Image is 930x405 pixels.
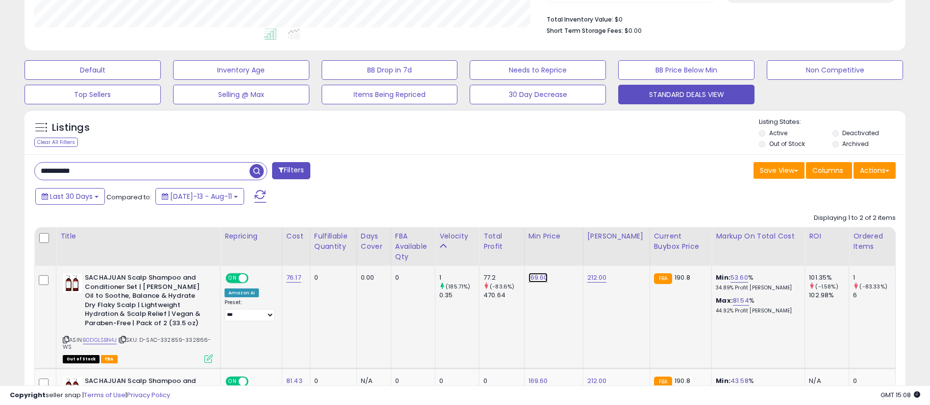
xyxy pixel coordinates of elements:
label: Active [769,129,787,137]
div: Preset: [225,299,275,321]
div: ASIN: [63,273,213,362]
span: Columns [812,166,843,175]
span: Last 30 Days [50,191,93,201]
div: ROI [809,231,845,241]
div: Clear All Filters [34,138,78,147]
div: 102.98% [809,291,849,300]
a: Terms of Use [84,390,126,400]
div: 0 [314,273,349,282]
button: BB Price Below Min [618,60,754,80]
button: Top Sellers [25,85,161,104]
div: 1 [853,273,895,282]
th: The percentage added to the cost of goods (COGS) that forms the calculator for Min & Max prices. [712,227,805,266]
label: Out of Stock [769,140,805,148]
b: SACHAJUAN Scalp Shampoo and Conditioner Set | [PERSON_NAME] Oil to Soothe, Balance & Hydrate Dry ... [85,273,204,330]
button: Columns [806,162,852,179]
div: 101.35% [809,273,849,282]
div: Velocity [439,231,475,241]
div: Days Cover [361,231,387,252]
span: ON [226,274,239,283]
button: BB Drop in 7d [322,60,458,80]
b: Min: [716,273,730,282]
button: STANDARD DEALS VIEW [618,85,754,104]
button: [DATE]-13 - Aug-11 [155,188,244,205]
div: Displaying 1 to 2 of 2 items [814,214,896,223]
a: Privacy Policy [127,390,170,400]
span: All listings that are currently out of stock and unavailable for purchase on Amazon [63,355,100,363]
span: FBA [101,355,118,363]
div: % [716,296,797,314]
button: Inventory Age [173,60,309,80]
a: 169.60 [528,273,548,283]
a: 53.60 [730,273,748,283]
button: Needs to Reprice [470,60,606,80]
div: Total Profit [483,231,520,252]
div: Title [60,231,216,241]
strong: Copyright [10,390,46,400]
b: Total Inventory Value: [547,15,613,24]
a: 212.00 [587,273,607,283]
div: Amazon AI [225,288,259,297]
a: B0DGLSBN4J [83,336,117,344]
li: $0 [547,13,888,24]
div: 0 [395,273,427,282]
div: 77.2 [483,273,524,282]
span: OFF [247,274,263,283]
span: | SKU: D-SAC-332859-332866-WS [63,336,211,351]
button: Last 30 Days [35,188,105,205]
span: [DATE]-13 - Aug-11 [170,191,232,201]
label: Archived [842,140,869,148]
p: Listing States: [759,118,905,127]
a: 76.17 [286,273,301,283]
a: 81.54 [733,296,749,306]
button: Items Being Repriced [322,85,458,104]
div: Fulfillable Quantity [314,231,352,252]
div: Current Buybox Price [654,231,708,252]
b: Short Term Storage Fees: [547,26,623,35]
button: Non Competitive [767,60,903,80]
small: (-1.58%) [815,283,838,290]
div: Markup on Total Cost [716,231,801,241]
div: [PERSON_NAME] [587,231,646,241]
button: Save View [754,162,804,179]
button: Default [25,60,161,80]
b: Max: [716,296,733,305]
div: 6 [853,291,895,300]
button: Filters [272,162,310,179]
small: (185.71%) [446,283,470,290]
div: Cost [286,231,306,241]
button: 30 Day Decrease [470,85,606,104]
button: Selling @ Max [173,85,309,104]
h5: Listings [52,121,90,135]
p: 34.89% Profit [PERSON_NAME] [716,285,797,291]
div: 0.00 [361,273,383,282]
div: % [716,273,797,291]
div: 470.64 [483,291,524,300]
button: Actions [854,162,896,179]
div: FBA Available Qty [395,231,431,262]
div: 0.35 [439,291,479,300]
span: 2025-09-11 15:08 GMT [880,390,920,400]
small: FBA [654,273,672,284]
p: 44.92% Profit [PERSON_NAME] [716,308,797,314]
span: 190.8 [675,273,690,282]
img: 41sXwh9QbcL._SL40_.jpg [63,273,82,293]
div: Ordered Items [853,231,891,252]
div: 1 [439,273,479,282]
div: Min Price [528,231,579,241]
small: (-83.33%) [859,283,887,290]
span: Compared to: [106,192,151,202]
small: (-83.6%) [490,283,514,290]
div: seller snap | | [10,391,170,400]
label: Deactivated [842,129,879,137]
div: Repricing [225,231,278,241]
span: $0.00 [625,26,642,35]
